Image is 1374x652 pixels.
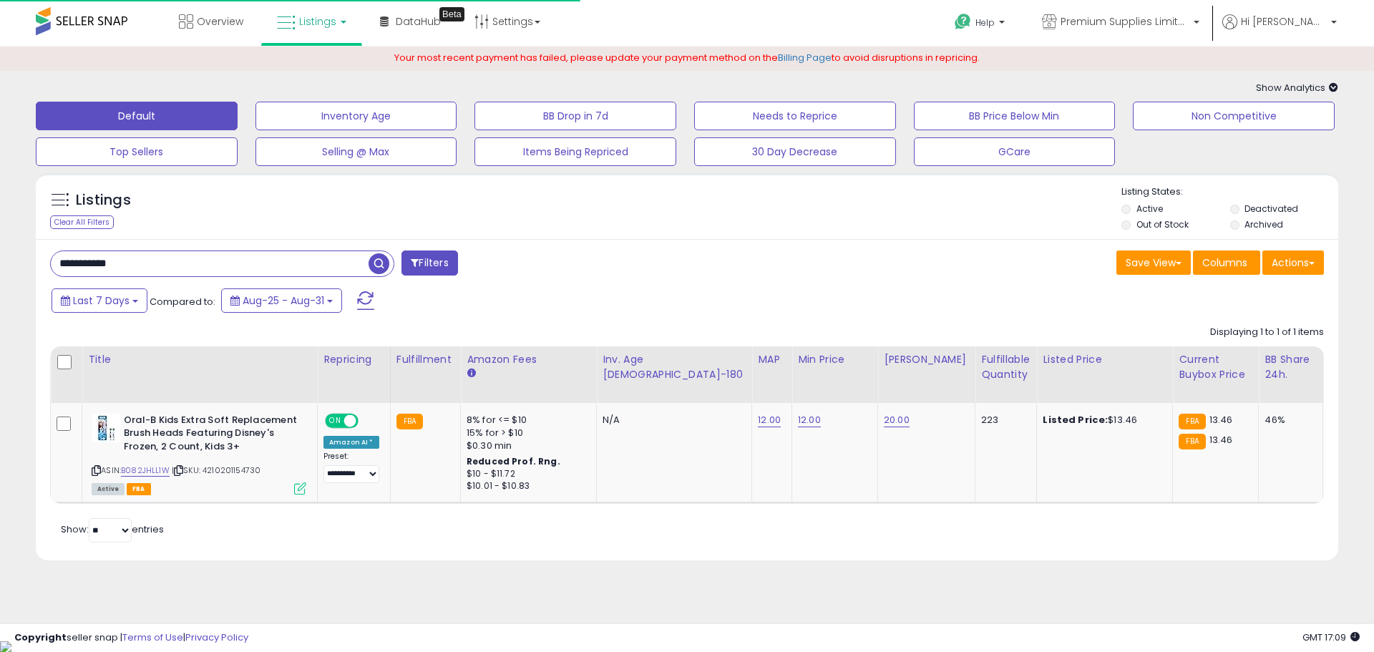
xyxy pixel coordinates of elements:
button: BB Drop in 7d [474,102,676,130]
p: Listing States: [1121,185,1338,199]
div: $13.46 [1043,414,1161,427]
a: Help [943,2,1019,47]
button: GCare [914,137,1116,166]
div: $0.30 min [467,439,585,452]
button: Filters [401,250,457,276]
span: 2025-09-8 17:09 GMT [1302,631,1360,644]
span: | SKU: 4210201154730 [172,464,260,476]
span: All listings currently available for purchase on Amazon [92,483,125,495]
span: 13.46 [1209,413,1233,427]
a: 12.00 [798,413,821,427]
div: BB Share 24h. [1265,352,1317,382]
div: 46% [1265,414,1312,427]
div: Clear All Filters [50,215,114,229]
label: Deactivated [1244,203,1298,215]
div: Amazon AI * [323,436,379,449]
div: Listed Price [1043,352,1166,367]
div: Inv. Age [DEMOGRAPHIC_DATA]-180 [603,352,746,382]
span: Aug-25 - Aug-31 [243,293,324,308]
label: Out of Stock [1136,218,1189,230]
strong: Copyright [14,631,67,644]
div: $10 - $11.72 [467,468,585,480]
b: Reduced Prof. Rng. [467,455,560,467]
button: Columns [1193,250,1260,275]
span: OFF [356,414,379,427]
span: ON [326,414,344,427]
span: Overview [197,14,243,29]
button: Top Sellers [36,137,238,166]
div: 223 [981,414,1025,427]
button: Needs to Reprice [694,102,896,130]
small: FBA [1179,434,1205,449]
button: Actions [1262,250,1324,275]
i: Get Help [954,13,972,31]
button: Save View [1116,250,1191,275]
a: Privacy Policy [185,631,248,644]
div: $10.01 - $10.83 [467,480,585,492]
label: Archived [1244,218,1283,230]
button: Default [36,102,238,130]
a: B082JHLL1W [121,464,170,477]
div: Current Buybox Price [1179,352,1252,382]
div: Min Price [798,352,872,367]
button: Non Competitive [1133,102,1335,130]
label: Active [1136,203,1163,215]
div: 15% for > $10 [467,427,585,439]
button: 30 Day Decrease [694,137,896,166]
button: Items Being Repriced [474,137,676,166]
div: Repricing [323,352,384,367]
span: Show Analytics [1256,81,1338,94]
span: Listings [299,14,336,29]
span: Columns [1202,256,1247,270]
span: Show: entries [61,522,164,536]
div: ASIN: [92,414,306,493]
div: Preset: [323,452,379,484]
div: Tooltip anchor [439,7,464,21]
span: Compared to: [150,295,215,308]
span: Your most recent payment has failed, please update your payment method on the to avoid disruption... [394,51,980,64]
div: N/A [603,414,741,427]
a: 20.00 [884,413,910,427]
div: Displaying 1 to 1 of 1 items [1210,326,1324,339]
b: Oral-B Kids Extra Soft Replacement Brush Heads Featuring Disney's Frozen, 2 Count, Kids 3+ [124,414,298,457]
a: 12.00 [758,413,781,427]
button: Last 7 Days [52,288,147,313]
img: 41ilus9DH-L._SL40_.jpg [92,414,120,442]
div: seller snap | | [14,631,248,645]
div: 8% for <= $10 [467,414,585,427]
small: FBA [1179,414,1205,429]
span: 13.46 [1209,433,1233,447]
div: MAP [758,352,786,367]
button: Aug-25 - Aug-31 [221,288,342,313]
a: Terms of Use [122,631,183,644]
span: DataHub [396,14,441,29]
b: Listed Price: [1043,413,1108,427]
div: [PERSON_NAME] [884,352,969,367]
h5: Listings [76,190,131,210]
div: Fulfillable Quantity [981,352,1030,382]
button: BB Price Below Min [914,102,1116,130]
div: Title [88,352,311,367]
div: Fulfillment [396,352,454,367]
small: FBA [396,414,423,429]
div: Amazon Fees [467,352,590,367]
a: Billing Page [778,51,832,64]
span: Last 7 Days [73,293,130,308]
span: Hi [PERSON_NAME] [1241,14,1327,29]
a: Hi [PERSON_NAME] [1222,14,1337,47]
span: FBA [127,483,151,495]
span: Help [975,16,995,29]
span: Premium Supplies Limited [1061,14,1189,29]
button: Selling @ Max [255,137,457,166]
button: Inventory Age [255,102,457,130]
small: Amazon Fees. [467,367,475,380]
